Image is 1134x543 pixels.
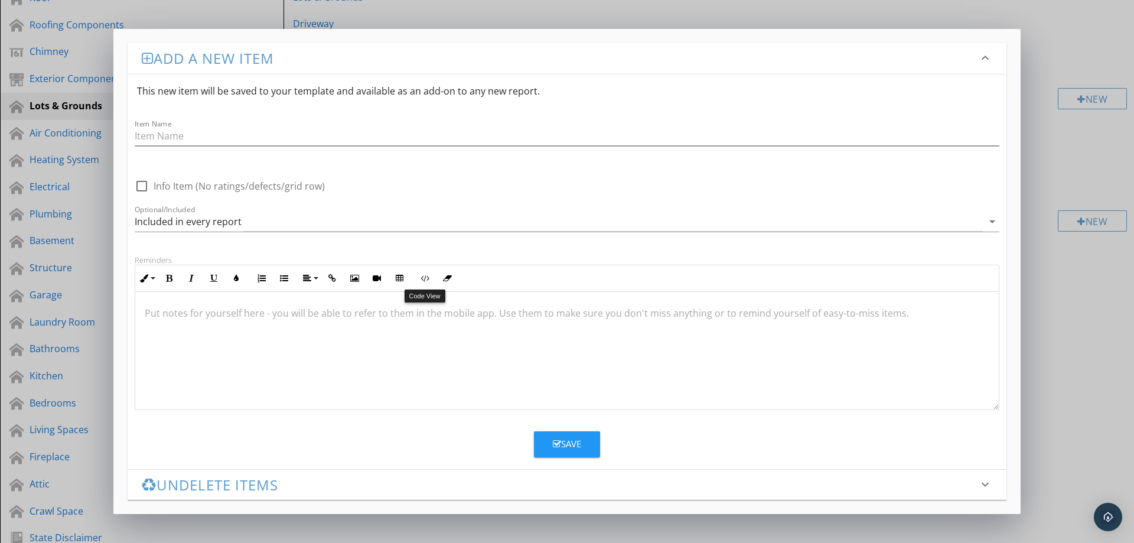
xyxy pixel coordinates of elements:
div: Save [553,437,581,451]
button: Unordered List [273,267,295,290]
button: Align [298,267,321,290]
button: Ordered List [250,267,273,290]
button: Underline (Ctrl+U) [203,267,225,290]
i: keyboard_arrow_down [978,477,992,492]
div: This new item will be saved to your template and available as an add-on to any new report. [128,74,1006,108]
i: arrow_drop_down [985,214,999,229]
h3: Undelete items [142,477,978,493]
button: Insert Video [366,267,388,290]
button: Inline Style [135,267,158,290]
label: Info Item (No ratings/defects/grid row) [154,180,325,192]
div: Code View [405,290,445,303]
button: Insert Image (Ctrl+P) [343,267,366,290]
i: keyboard_arrow_down [978,51,992,65]
div: Included in every report [135,216,242,227]
div: Reminders [135,255,999,265]
button: Clear Formatting [436,267,458,290]
button: Insert Table [388,267,410,290]
div: Open Intercom Messenger [1094,503,1122,531]
button: Bold (Ctrl+B) [158,267,180,290]
button: Insert Link (Ctrl+K) [321,267,343,290]
button: Italic (Ctrl+I) [180,267,203,290]
button: Colors [225,267,247,290]
input: Item Name [135,126,999,146]
h3: Add a new item [142,50,978,66]
button: Save [534,431,600,457]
